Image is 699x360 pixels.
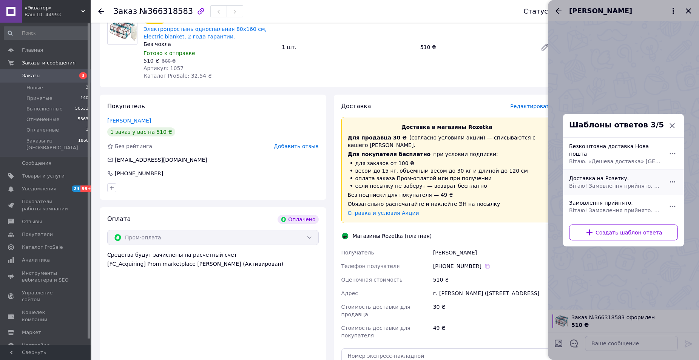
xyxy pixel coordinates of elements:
[348,135,407,141] span: Для продавца 30 ₴
[341,290,358,296] span: Адрес
[25,5,81,11] span: «Экватор»
[566,196,664,217] div: Замовлення прийнято.
[510,103,552,109] span: Редактировать
[115,157,207,163] span: [EMAIL_ADDRESS][DOMAIN_NAME]
[341,304,410,317] span: Стоимость доставки для продавца
[22,244,63,251] span: Каталог ProSale
[279,42,417,52] div: 1 шт.
[22,329,41,336] span: Маркет
[351,232,434,240] div: Магазины Rozetka (платная)
[22,342,49,349] span: Настройки
[432,321,554,342] div: 49 ₴
[22,47,43,54] span: Главная
[22,185,56,192] span: Уведомления
[348,210,419,216] a: Справка и условия Акции
[274,143,318,149] span: Добавить отзыв
[523,8,574,15] div: Статус заказа
[98,8,104,15] div: Вернуться назад
[107,127,175,136] div: 1 заказ у вас на 510 ₴
[22,270,70,283] span: Инструменты вебмастера и SEO
[22,198,70,212] span: Показатели работы компании
[26,138,78,151] span: Заказы из [GEOGRAPHIC_DATA]
[348,134,546,149] div: (согласно условиям акции) — списываются с вашего [PERSON_NAME].
[22,231,53,238] span: Покупатели
[26,84,43,91] span: Новые
[22,160,51,167] span: Сообщения
[79,72,87,79] span: 3
[537,40,552,55] a: Редактировать
[144,58,159,64] span: 510 ₴
[341,250,374,256] span: Получатель
[144,40,276,48] div: Без чохла
[22,290,70,303] span: Управление сайтом
[86,127,88,133] span: 1
[432,273,554,286] div: 510 ₴
[107,260,319,268] div: [FC_Acquiring] Prom marketplace [PERSON_NAME] (Активирован)
[25,11,91,18] div: Ваш ID: 44993
[22,257,50,263] span: Аналитика
[26,116,59,123] span: Отмененные
[107,103,145,110] span: Покупатель
[22,309,70,323] span: Кошелек компании
[417,42,534,52] div: 510 ₴
[108,18,137,41] img: Электропростынь односпальная 80х160 см, Electric blanket, 2 года гарантии.
[107,251,319,268] div: Средства будут зачислены на расчетный счет
[107,215,131,222] span: Оплата
[22,173,65,179] span: Товары и услуги
[569,120,664,129] span: Шаблоны ответов 3/5
[86,84,88,91] span: 3
[348,200,546,208] div: Обязательно распечатайте и наклейте ЭН на посылку
[341,263,400,269] span: Телефон получателя
[78,116,88,123] span: 5363
[113,7,137,16] span: Заказ
[107,118,151,124] a: [PERSON_NAME]
[139,7,193,16] span: №366318583
[22,72,40,79] span: Заказы
[569,157,661,165] span: Вітаю. «Дешева доставка» [GEOGRAPHIC_DATA] стане доступною, як тільки статус ЕН зміниться на «Від...
[432,300,554,321] div: 30 ₴
[78,138,89,151] span: 1860
[22,218,42,225] span: Отзывы
[72,185,80,192] span: 24
[26,106,63,112] span: Выполненные
[566,139,664,168] div: Безкоштовна доставка Нова пошта
[80,185,93,192] span: 99+
[144,65,184,71] span: Артикул: 1057
[115,143,152,149] span: Без рейтинга
[144,73,212,79] span: Каталог ProSale: 32.54 ₴
[433,262,552,270] div: [PHONE_NUMBER]
[341,277,403,283] span: Оценочная стоимость
[26,95,52,102] span: Принятые
[348,151,431,157] span: Для покупателя бесплатно
[341,103,371,110] span: Доставка
[144,50,195,56] span: Готово к отправке
[26,127,59,133] span: Оплаченные
[566,171,664,192] div: Доставка на Розетку.
[348,191,546,199] div: Без подписки для покупателя — 49 ₴
[114,170,164,177] div: [PHONE_NUMBER]
[348,182,546,190] li: если посылку не заберут — возврат бесплатно
[4,26,89,40] input: Поиск
[569,224,678,240] button: Создать шаблон ответа
[401,124,492,130] span: Доставка в магазины Rozetka
[432,246,554,259] div: [PERSON_NAME]
[22,60,76,66] span: Заказы и сообщения
[348,150,546,158] div: при условии подписки:
[144,26,267,40] a: Электропростынь односпальная 80х160 см, Electric blanket, 2 года гарантии.
[80,95,88,102] span: 140
[348,175,546,182] li: оплата заказа Пром-оплатой или при получении
[162,58,176,64] span: 580 ₴
[75,106,88,112] span: 50531
[432,286,554,300] div: г. [PERSON_NAME] ([STREET_ADDRESS]
[348,159,546,167] li: для заказов от 100 ₴
[278,215,318,224] div: Оплачено
[341,325,410,339] span: Стоимость доставки для покупателя
[569,206,661,214] span: Вітаю! Замовлення прийнято. Відправка в понеділок. Якщо є питання щодо замовлення - напишіть нам)...
[569,182,661,189] span: Вітаю! Замовлення прийнято. Відправка в понеділок. Доставка на пункт-видачі Розетка 3-5 днів. Якщ...
[348,167,546,175] li: весом до 15 кг, объемным весом до 30 кг и длиной до 120 см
